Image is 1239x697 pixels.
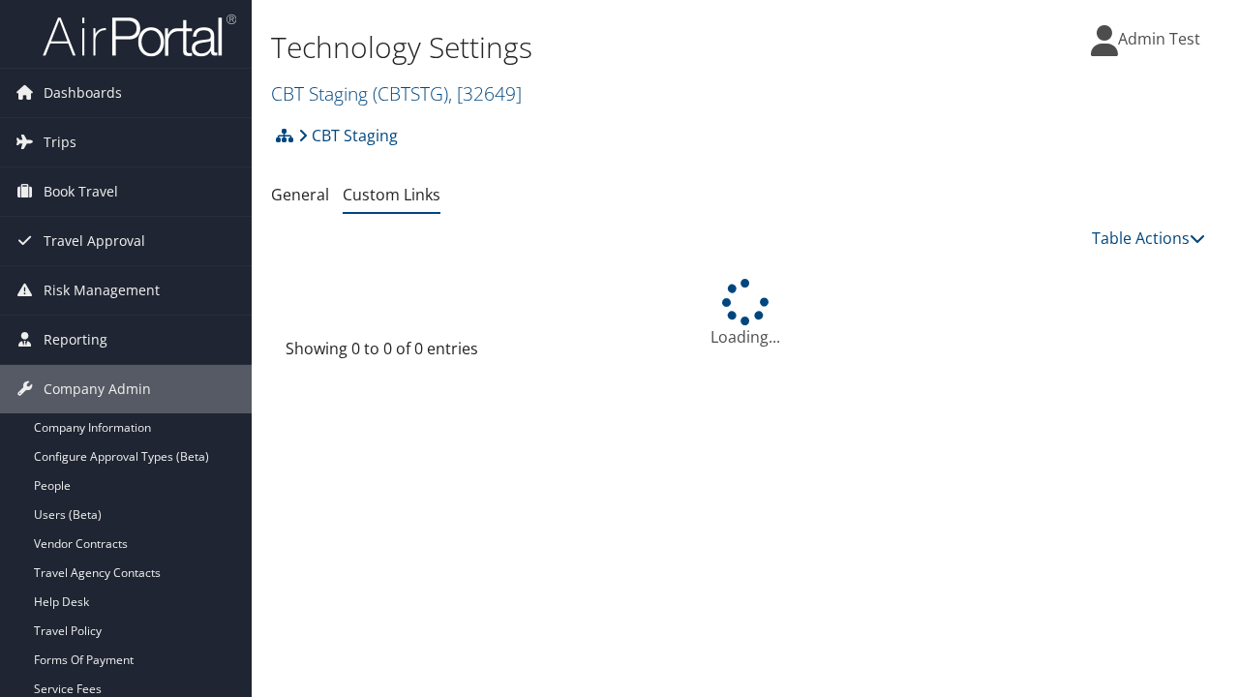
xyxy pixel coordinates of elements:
a: General [271,184,329,205]
a: CBT Staging [271,80,522,106]
span: Company Admin [44,365,151,413]
div: Showing 0 to 0 of 0 entries [286,337,494,370]
a: Table Actions [1092,227,1205,249]
span: Trips [44,118,76,167]
a: Admin Test [1091,10,1220,68]
div: Loading... [271,279,1220,348]
span: Travel Approval [44,217,145,265]
a: CBT Staging [298,116,398,155]
span: Book Travel [44,167,118,216]
a: Custom Links [343,184,440,205]
span: Dashboards [44,69,122,117]
span: Risk Management [44,266,160,315]
h1: Technology Settings [271,27,903,68]
span: ( CBTSTG ) [373,80,448,106]
span: , [ 32649 ] [448,80,522,106]
img: airportal-logo.png [43,13,236,58]
span: Admin Test [1118,28,1200,49]
span: Reporting [44,316,107,364]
